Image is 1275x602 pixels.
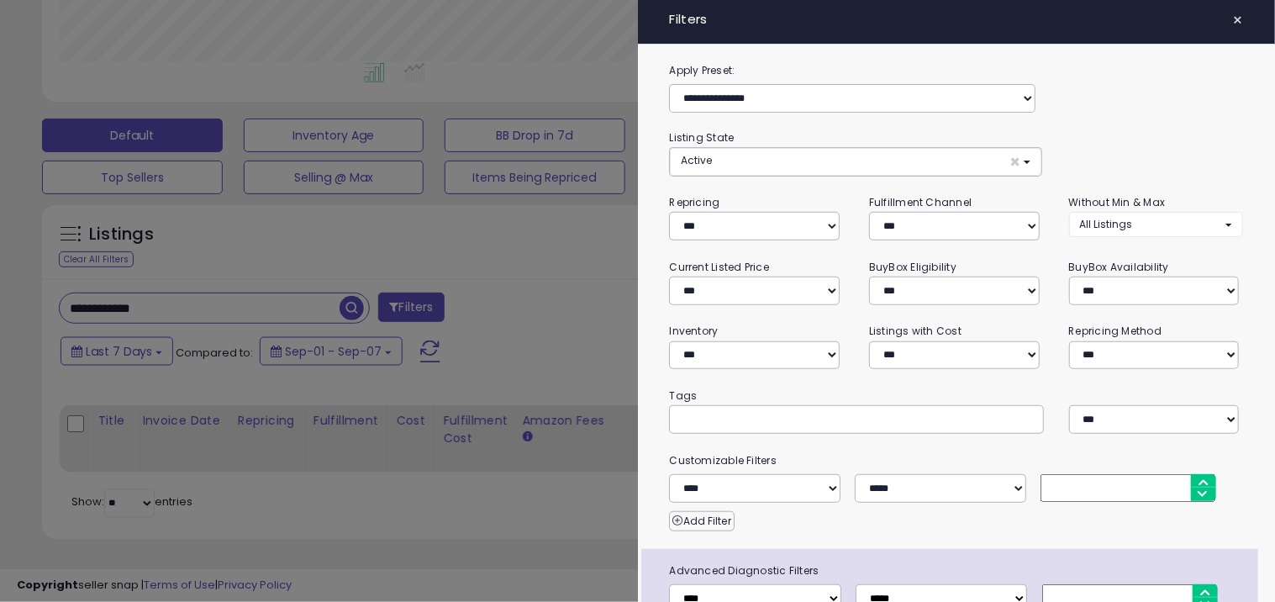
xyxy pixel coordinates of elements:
[670,148,1041,176] button: Active ×
[1069,324,1162,338] small: Repricing Method
[1080,217,1133,231] span: All Listings
[669,195,719,209] small: Repricing
[669,511,734,531] button: Add Filter
[869,195,972,209] small: Fulfillment Channel
[681,153,712,167] span: Active
[669,324,718,338] small: Inventory
[656,562,1258,580] span: Advanced Diagnostic Filters
[669,260,768,274] small: Current Listed Price
[656,387,1256,405] small: Tags
[1232,8,1243,32] span: ×
[669,13,1243,27] h4: Filters
[669,130,734,145] small: Listing State
[1069,212,1244,236] button: All Listings
[656,451,1256,470] small: Customizable Filters
[1069,195,1166,209] small: Without Min & Max
[869,260,956,274] small: BuyBox Eligibility
[869,324,962,338] small: Listings with Cost
[656,61,1256,80] label: Apply Preset:
[1225,8,1250,32] button: ×
[1009,153,1020,171] span: ×
[1069,260,1169,274] small: BuyBox Availability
